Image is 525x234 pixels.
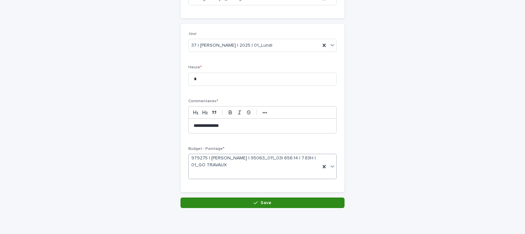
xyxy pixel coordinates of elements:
[262,110,267,115] strong: •••
[191,155,318,169] span: 979275 | [PERSON_NAME] | 95063_011_03| 656.14 | 7.83H | 01_GO TRAVAUX
[260,108,269,116] button: •••
[261,200,271,205] span: Save
[188,99,218,103] span: Commentaires
[188,32,197,36] span: Jour
[191,42,272,49] span: 37 | [PERSON_NAME] | 2025 | 01_Lundi
[180,198,345,208] button: Save
[188,65,202,69] span: Heure
[188,147,224,151] span: Budget - Pointage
